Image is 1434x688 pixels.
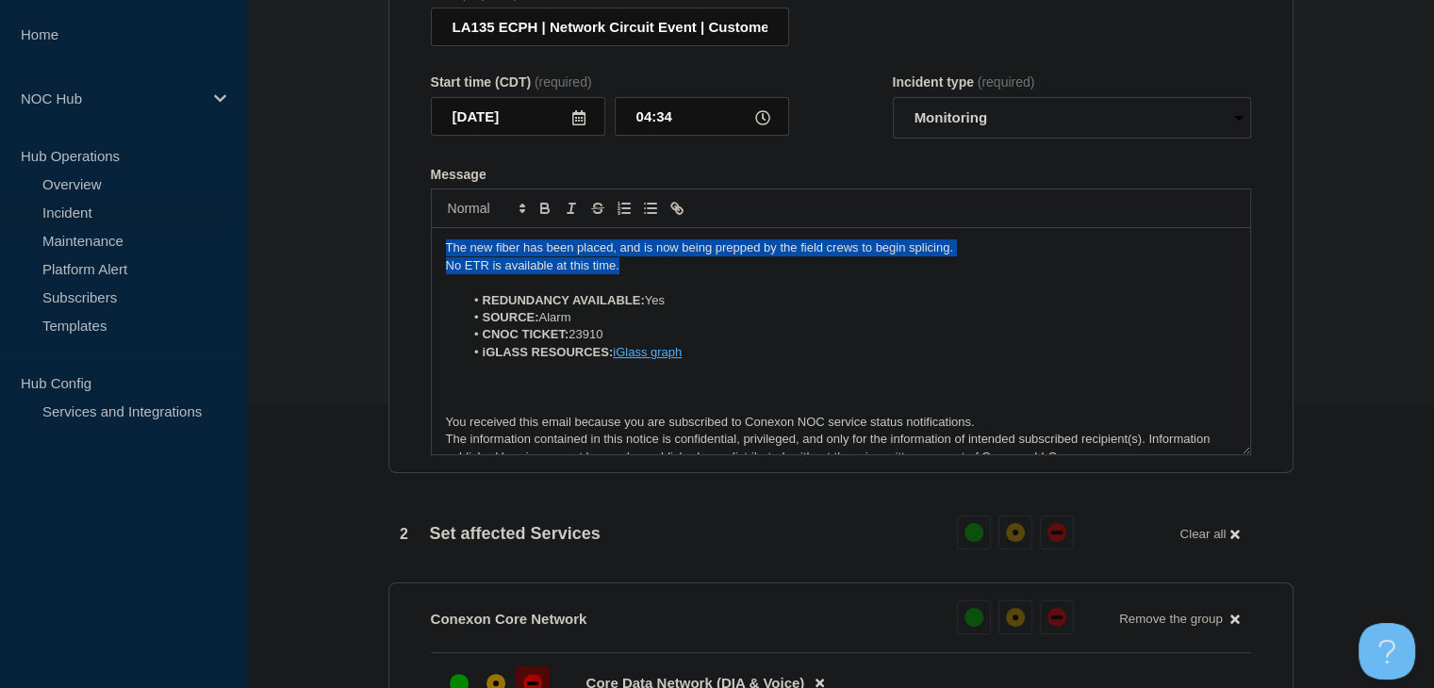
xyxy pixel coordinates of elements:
div: Message [432,228,1250,454]
div: up [964,608,983,627]
span: Remove the group [1119,612,1223,626]
button: Toggle bulleted list [637,197,664,220]
p: NOC Hub [21,90,202,106]
div: Start time (CDT) [431,74,789,90]
span: (required) [978,74,1035,90]
button: up [957,516,991,549]
span: 2 [388,518,420,550]
input: YYYY-MM-DD [431,97,605,136]
div: affected [1006,523,1025,542]
input: Title [431,8,789,46]
button: Toggle strikethrough text [585,197,611,220]
p: No ETR is available at this time. [446,257,1236,274]
button: affected [998,600,1032,634]
button: affected [998,516,1032,549]
p: You received this email because you are subscribed to Conexon NOC service status notifications. [446,414,1236,431]
strong: CNOC TICKET: [483,327,569,341]
button: up [957,600,991,634]
li: 23910 [464,326,1236,343]
button: Remove the group [1108,600,1251,637]
li: Yes [464,292,1236,309]
div: Message [431,167,1251,182]
span: (required) [535,74,592,90]
a: iGlass graph [613,345,682,359]
button: Toggle link [664,197,690,220]
strong: REDUNDANCY AVAILABLE: [483,293,645,307]
div: down [1047,523,1066,542]
button: Clear all [1168,516,1250,552]
div: affected [1006,608,1025,627]
p: Conexon Core Network [431,611,587,627]
div: Set affected Services [388,518,601,550]
p: The new fiber has been placed, and is now being prepped by the field crews to begin splicing. [446,239,1236,256]
button: Toggle ordered list [611,197,637,220]
iframe: Help Scout Beacon - Open [1359,623,1415,680]
select: Incident type [893,97,1251,139]
button: down [1040,600,1074,634]
strong: SOURCE: [483,310,539,324]
input: HH:MM [615,97,789,136]
li: Alarm [464,309,1236,326]
button: down [1040,516,1074,549]
button: Toggle italic text [558,197,585,220]
div: up [964,523,983,542]
strong: iGLASS RESOURCES: [483,345,614,359]
span: Font size [439,197,532,220]
div: Incident type [893,74,1251,90]
p: The information contained in this notice is confidential, privileged, and only for the informatio... [446,431,1236,466]
button: Toggle bold text [532,197,558,220]
div: down [1047,608,1066,627]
